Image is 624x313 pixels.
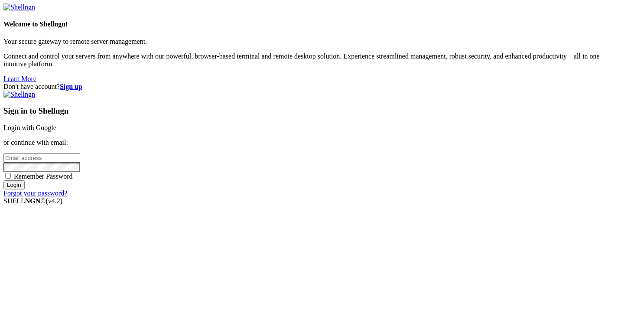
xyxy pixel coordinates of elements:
span: Remember Password [14,173,73,180]
input: Login [3,180,25,189]
img: Shellngn [3,3,35,11]
span: 4.2.0 [46,197,63,205]
p: Connect and control your servers from anywhere with our powerful, browser-based terminal and remo... [3,52,621,68]
span: SHELL © [3,197,62,205]
a: Sign up [60,83,82,90]
a: Forgot your password? [3,189,67,197]
h3: Sign in to Shellngn [3,106,621,116]
a: Login with Google [3,124,56,131]
input: Remember Password [5,173,11,179]
p: Your secure gateway to remote server management. [3,38,621,46]
div: Don't have account? [3,83,621,91]
h4: Welcome to Shellngn! [3,20,621,28]
input: Email address [3,153,80,163]
p: or continue with email: [3,139,621,147]
b: NGN [25,197,41,205]
img: Shellngn [3,91,35,98]
a: Learn More [3,75,36,82]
